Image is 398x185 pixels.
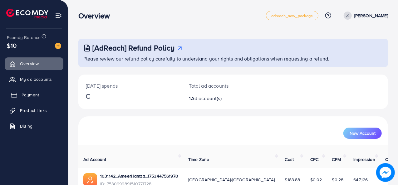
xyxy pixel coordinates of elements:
a: Billing [5,120,63,132]
h2: 1 [189,95,252,101]
a: 1031142_AmeerHamza_1753447561970 [100,173,178,179]
h3: [AdReach] Refund Policy [92,43,175,52]
a: [PERSON_NAME] [341,12,388,20]
span: New Account [350,131,376,135]
span: adreach_new_package [271,14,313,18]
span: Ecomdy Balance [7,34,41,41]
a: Overview [5,57,63,70]
a: Product Links [5,104,63,117]
img: image [376,163,395,182]
span: Ad Account [83,156,106,163]
span: CPM [332,156,341,163]
span: My ad accounts [20,76,52,82]
span: Product Links [20,107,47,114]
span: $183.88 [285,177,300,183]
a: My ad accounts [5,73,63,85]
span: Time Zone [188,156,209,163]
span: CPC [310,156,318,163]
p: Total ad accounts [189,82,252,90]
span: 647,126 [353,177,368,183]
a: Payment [5,89,63,101]
p: [DATE] spends [86,82,174,90]
span: [GEOGRAPHIC_DATA]/[GEOGRAPHIC_DATA] [188,177,275,183]
span: Payment [22,92,39,98]
span: Cost [285,156,294,163]
span: $0.02 [310,177,322,183]
span: Clicks [385,156,397,163]
span: Billing [20,123,32,129]
img: image [55,43,61,49]
span: Impression [353,156,375,163]
span: $10 [7,41,17,50]
img: menu [55,12,62,19]
button: New Account [343,128,382,139]
p: [PERSON_NAME] [354,12,388,19]
span: Ad account(s) [191,95,222,102]
p: Please review our refund policy carefully to understand your rights and obligations when requesti... [83,55,384,62]
img: logo [6,9,48,18]
h3: Overview [78,11,115,20]
a: adreach_new_package [266,11,318,20]
span: Overview [20,61,39,67]
span: $0.28 [332,177,344,183]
